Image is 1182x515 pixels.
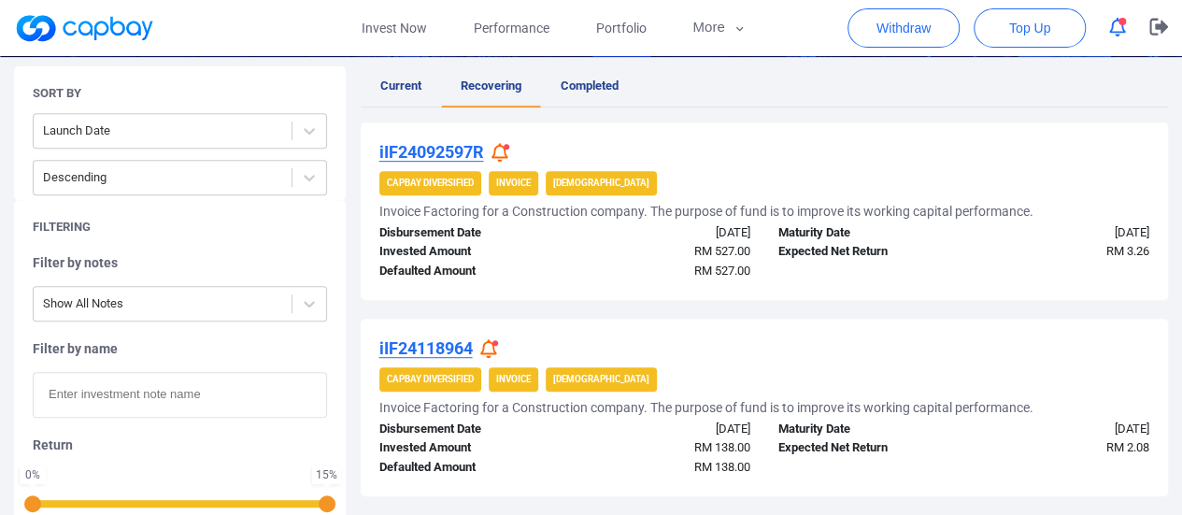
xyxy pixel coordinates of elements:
span: Recovering [461,79,521,93]
div: Defaulted Amount [365,262,565,281]
span: Top Up [1009,19,1050,37]
span: Completed [561,79,619,93]
h5: Filter by notes [33,254,327,271]
u: iIF24092597R [379,142,484,162]
div: 15 % [316,469,337,480]
strong: [DEMOGRAPHIC_DATA] [553,178,649,188]
input: Enter investment note name [33,372,327,418]
strong: CapBay Diversified [387,374,474,384]
span: RM 527.00 [694,244,750,258]
div: [DATE] [564,223,764,243]
span: RM 3.26 [1106,244,1149,258]
h5: Filter by name [33,340,327,357]
span: Current [380,79,421,93]
div: Invested Amount [365,438,565,458]
strong: Invoice [496,374,531,384]
span: Portfolio [595,18,646,38]
strong: CapBay Diversified [387,178,474,188]
strong: [DEMOGRAPHIC_DATA] [553,374,649,384]
h5: Invoice Factoring for a Construction company. The purpose of fund is to improve its working capit... [379,399,1033,416]
span: RM 138.00 [694,440,750,454]
span: RM 2.08 [1106,440,1149,454]
div: Disbursement Date [365,420,565,439]
span: RM 527.00 [694,264,750,278]
div: Maturity Date [764,223,964,243]
strong: Invoice [496,178,531,188]
button: Withdraw [847,8,960,48]
u: iIF24118964 [379,338,473,358]
div: [DATE] [963,223,1163,243]
div: [DATE] [564,420,764,439]
h5: Filtering [33,219,91,236]
div: Expected Net Return [764,242,964,262]
div: Maturity Date [764,420,964,439]
div: Disbursement Date [365,223,565,243]
span: Performance [473,18,548,38]
div: Expected Net Return [764,438,964,458]
h5: Return [33,436,327,453]
div: Defaulted Amount [365,458,565,478]
div: 0 % [23,469,42,480]
div: Invested Amount [365,242,565,262]
h5: Sort By [33,85,81,102]
div: [DATE] [963,420,1163,439]
span: RM 138.00 [694,460,750,474]
h5: Invoice Factoring for a Construction company. The purpose of fund is to improve its working capit... [379,203,1033,220]
button: Top Up [974,8,1086,48]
